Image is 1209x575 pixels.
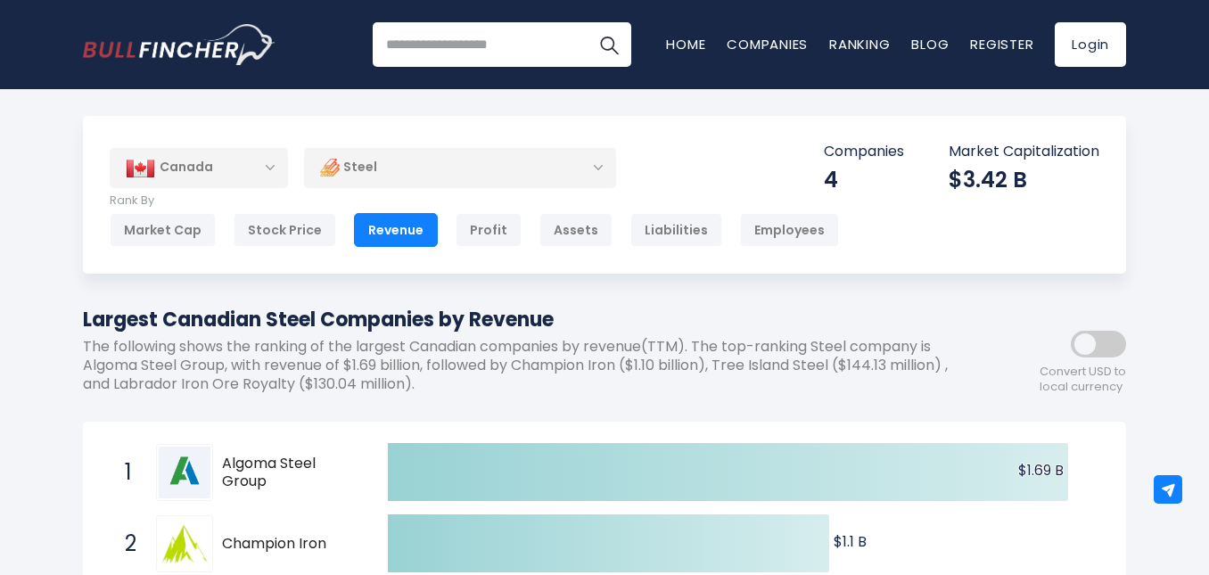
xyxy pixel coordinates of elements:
[834,531,867,552] text: $1.1 B
[1055,22,1126,67] a: Login
[587,22,631,67] button: Search
[456,213,522,247] div: Profit
[222,455,357,492] span: Algoma Steel Group
[949,143,1099,161] p: Market Capitalization
[824,143,904,161] p: Companies
[911,35,949,53] a: Blog
[630,213,722,247] div: Liabilities
[727,35,808,53] a: Companies
[354,213,438,247] div: Revenue
[829,35,890,53] a: Ranking
[970,35,1033,53] a: Register
[83,24,276,65] img: Bullfincher logo
[83,338,966,393] p: The following shows the ranking of the largest Canadian companies by revenue(TTM). The top-rankin...
[539,213,613,247] div: Assets
[222,535,357,554] span: Champion Iron
[949,166,1099,193] div: $3.42 B
[110,193,839,209] p: Rank By
[159,447,210,498] img: Algoma Steel Group
[110,148,288,187] div: Canada
[234,213,336,247] div: Stock Price
[304,147,616,188] div: Steel
[824,166,904,193] div: 4
[83,305,966,334] h1: Largest Canadian Steel Companies by Revenue
[116,457,134,488] span: 1
[159,525,210,563] img: Champion Iron
[110,213,216,247] div: Market Cap
[1040,365,1126,395] span: Convert USD to local currency
[116,529,134,559] span: 2
[666,35,705,53] a: Home
[83,24,275,65] a: Go to homepage
[1018,460,1064,481] text: $1.69 B
[740,213,839,247] div: Employees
